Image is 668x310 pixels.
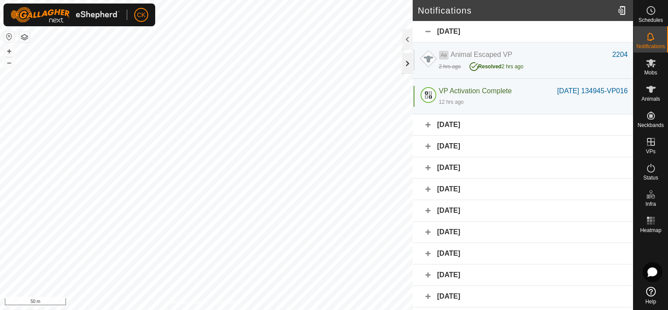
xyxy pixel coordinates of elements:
span: Heatmap [640,228,661,233]
span: Mobs [644,70,657,75]
div: [DATE] [413,21,633,42]
div: [DATE] [413,179,633,200]
div: [DATE] [413,286,633,307]
a: Contact Us [215,299,241,306]
div: 12 hrs ago [439,98,464,106]
button: + [4,46,14,56]
div: 2 hrs ago [470,60,523,70]
span: Animals [641,96,660,102]
span: Ae [439,51,449,60]
span: CK [137,11,145,20]
div: [DATE] [413,114,633,136]
span: VP Activation Complete [439,87,512,95]
img: Gallagher Logo [10,7,120,23]
div: 2 hrs ago [439,63,461,70]
div: [DATE] [413,157,633,179]
div: [DATE] [413,264,633,286]
h2: Notifications [418,5,614,16]
span: VPs [646,149,655,154]
div: [DATE] 134945-VP016 [557,86,628,96]
div: [DATE] [413,136,633,157]
div: [DATE] [413,243,633,264]
span: Neckbands [637,123,664,128]
span: Status [643,175,658,180]
button: Map Layers [19,32,30,42]
button: – [4,57,14,68]
div: [DATE] [413,222,633,243]
span: Animal Escaped VP [450,51,512,58]
span: Notifications [637,44,665,49]
span: Schedules [638,18,663,23]
div: 2204 [612,49,628,60]
span: Resolved [478,63,501,70]
button: Reset Map [4,32,14,42]
span: Infra [645,201,656,207]
a: Privacy Policy [172,299,205,306]
span: Help [645,299,656,304]
a: Help [633,283,668,308]
div: [DATE] [413,200,633,222]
